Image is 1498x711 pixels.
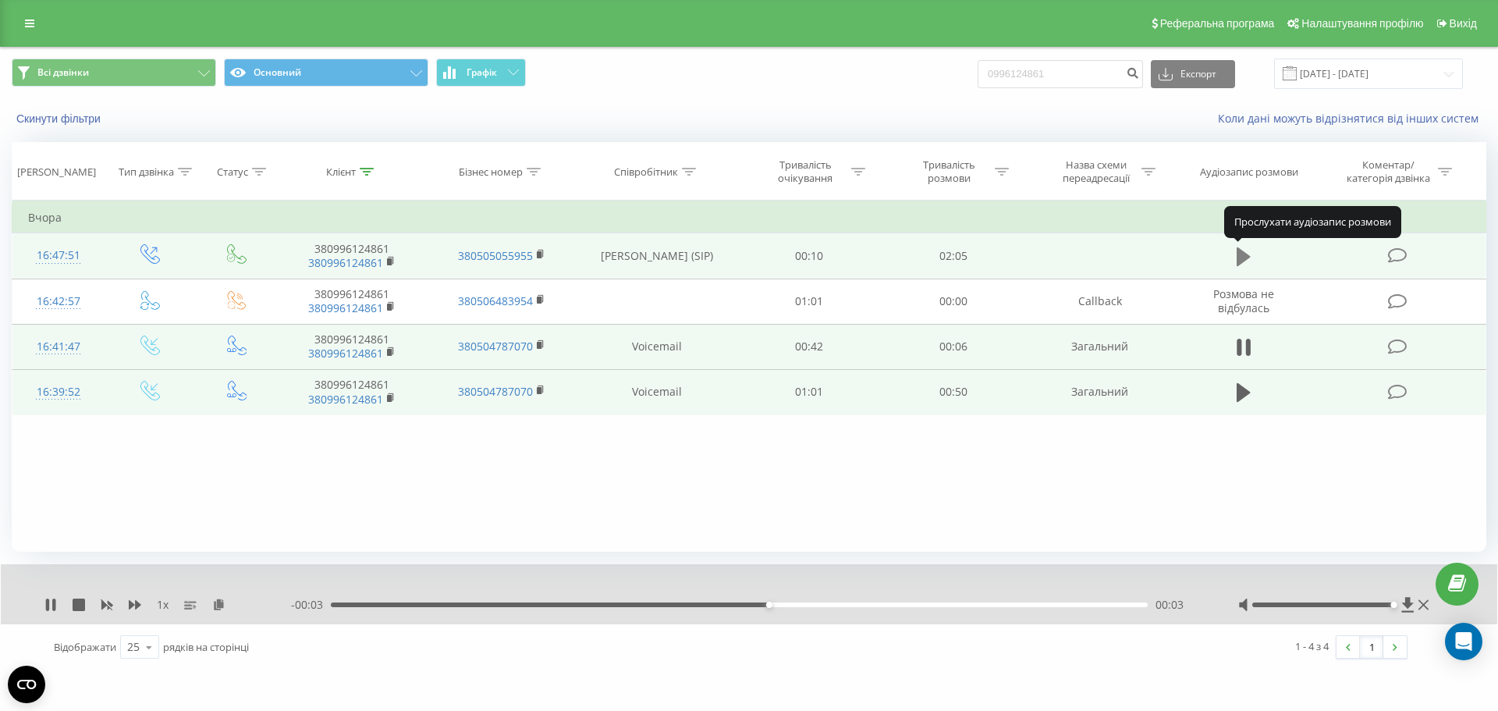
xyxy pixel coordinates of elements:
[17,165,96,179] div: [PERSON_NAME]
[308,346,383,361] a: 380996124861
[576,233,737,279] td: [PERSON_NAME] (SIP)
[458,293,533,308] a: 380506483954
[224,59,428,87] button: Основний
[157,597,169,613] span: 1 x
[907,158,991,185] div: Тривалість розмови
[54,640,116,654] span: Відображати
[737,369,881,414] td: 01:01
[28,377,89,407] div: 16:39:52
[163,640,249,654] span: рядків на сторінці
[28,332,89,362] div: 16:41:47
[37,66,89,79] span: Всі дзвінки
[1151,60,1235,88] button: Експорт
[881,324,1024,369] td: 00:06
[12,202,1486,233] td: Вчора
[1025,369,1175,414] td: Загальний
[12,112,108,126] button: Скинути фільтри
[12,59,216,87] button: Всі дзвінки
[764,158,847,185] div: Тривалість очікування
[766,602,772,608] div: Accessibility label
[1025,279,1175,324] td: Callback
[1301,17,1423,30] span: Налаштування профілю
[308,392,383,407] a: 380996124861
[1450,17,1477,30] span: Вихід
[277,279,427,324] td: 380996124861
[1218,111,1486,126] a: Коли дані можуть відрізнятися вiд інших систем
[8,666,45,703] button: Open CMP widget
[737,324,881,369] td: 00:42
[308,255,383,270] a: 380996124861
[1025,324,1175,369] td: Загальний
[881,233,1024,279] td: 02:05
[308,300,383,315] a: 380996124861
[737,233,881,279] td: 00:10
[1390,602,1397,608] div: Accessibility label
[28,240,89,271] div: 16:47:51
[576,369,737,414] td: Voicemail
[1200,165,1298,179] div: Аудіозапис розмови
[28,286,89,317] div: 16:42:57
[1155,597,1184,613] span: 00:03
[1360,636,1383,658] a: 1
[436,59,526,87] button: Графік
[1295,638,1329,654] div: 1 - 4 з 4
[467,67,497,78] span: Графік
[458,384,533,399] a: 380504787070
[458,248,533,263] a: 380505055955
[614,165,678,179] div: Співробітник
[217,165,248,179] div: Статус
[881,279,1024,324] td: 00:00
[277,324,427,369] td: 380996124861
[458,339,533,354] a: 380504787070
[277,369,427,414] td: 380996124861
[737,279,881,324] td: 01:01
[1343,158,1434,185] div: Коментар/категорія дзвінка
[1445,623,1482,660] div: Open Intercom Messenger
[119,165,174,179] div: Тип дзвінка
[1224,206,1401,237] div: Прослухати аудіозапис розмови
[576,324,737,369] td: Voicemail
[881,369,1024,414] td: 00:50
[459,165,523,179] div: Бізнес номер
[127,639,140,655] div: 25
[326,165,356,179] div: Клієнт
[1054,158,1138,185] div: Назва схеми переадресації
[1213,286,1274,315] span: Розмова не відбулась
[978,60,1143,88] input: Пошук за номером
[291,597,331,613] span: - 00:03
[1160,17,1275,30] span: Реферальна програма
[277,233,427,279] td: 380996124861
